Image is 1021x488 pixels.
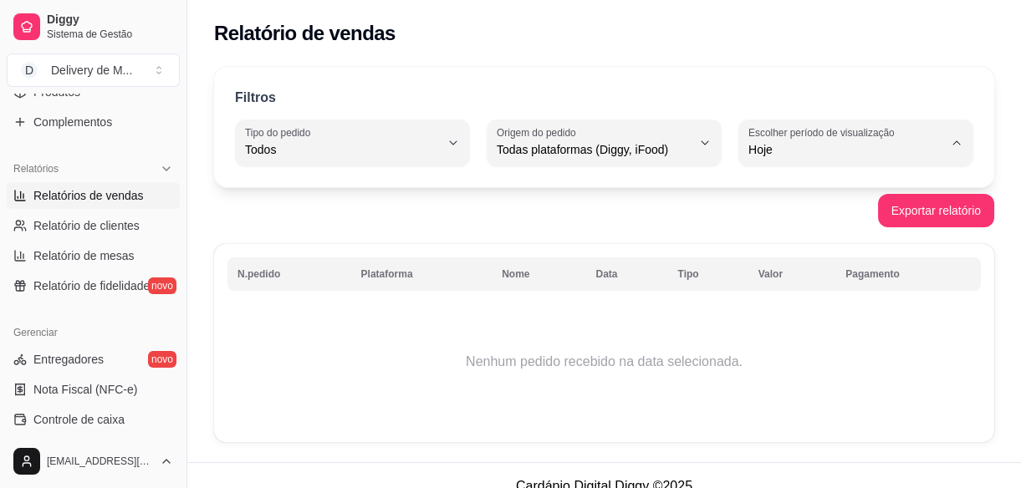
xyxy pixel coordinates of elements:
[21,62,38,79] span: D
[33,381,137,398] span: Nota Fiscal (NFC-e)
[245,141,440,158] span: Todos
[748,125,900,140] label: Escolher período de visualização
[7,53,180,87] button: Select a team
[585,257,667,291] th: Data
[492,257,585,291] th: Nome
[33,187,144,204] span: Relatórios de vendas
[7,319,180,346] div: Gerenciar
[497,141,692,158] span: Todas plataformas (Diggy, iFood)
[47,455,153,468] span: [EMAIL_ADDRESS][DOMAIN_NAME]
[748,141,943,158] span: Hoje
[227,257,351,291] th: N.pedido
[13,162,59,175] span: Relatórios
[33,114,112,130] span: Complementos
[245,125,316,140] label: Tipo do pedido
[47,28,173,41] span: Sistema de Gestão
[33,351,104,368] span: Entregadores
[227,295,981,429] td: Nenhum pedido recebido na data selecionada.
[497,125,581,140] label: Origem do pedido
[33,217,140,234] span: Relatório de clientes
[235,88,276,108] p: Filtros
[351,257,493,291] th: Plataforma
[667,257,748,291] th: Tipo
[47,13,173,28] span: Diggy
[33,277,150,294] span: Relatório de fidelidade
[214,20,396,47] h2: Relatório de vendas
[33,411,125,428] span: Controle de caixa
[51,62,132,79] div: Delivery de M ...
[33,247,135,264] span: Relatório de mesas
